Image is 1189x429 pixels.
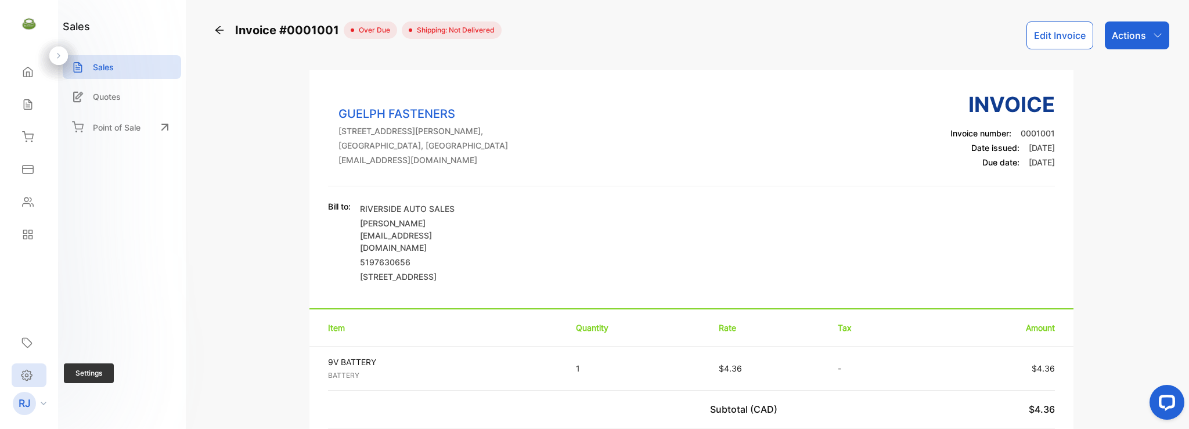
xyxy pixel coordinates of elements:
[719,322,815,334] p: Rate
[1021,128,1055,138] span: 0001001
[1029,403,1055,415] span: $4.36
[354,25,390,35] span: over due
[576,362,696,374] p: 1
[63,55,181,79] a: Sales
[328,356,555,368] p: 9V BATTERY
[360,256,493,268] p: 5197630656
[1032,363,1055,373] span: $4.36
[19,396,31,411] p: RJ
[63,114,181,140] a: Point of Sale
[360,272,437,282] span: [STREET_ADDRESS]
[338,125,508,137] p: [STREET_ADDRESS][PERSON_NAME],
[576,322,696,334] p: Quantity
[1112,28,1146,42] p: Actions
[710,402,782,416] p: Subtotal (CAD)
[950,89,1055,120] h3: Invoice
[838,362,910,374] p: -
[950,128,1011,138] span: Invoice number:
[63,19,90,34] h1: sales
[360,217,493,254] p: [PERSON_NAME][EMAIL_ADDRESS][DOMAIN_NAME]
[1026,21,1093,49] button: Edit Invoice
[412,25,495,35] span: Shipping: Not Delivered
[338,154,508,166] p: [EMAIL_ADDRESS][DOMAIN_NAME]
[93,91,121,103] p: Quotes
[20,15,38,33] img: logo
[719,363,742,373] span: $4.36
[328,370,555,381] p: BATTERY
[338,139,508,152] p: [GEOGRAPHIC_DATA], [GEOGRAPHIC_DATA]
[1105,21,1169,49] button: Actions
[328,200,351,212] p: Bill to:
[360,203,493,215] p: RIVERSIDE AUTO SALES
[93,61,114,73] p: Sales
[1029,157,1055,167] span: [DATE]
[63,85,181,109] a: Quotes
[64,363,114,383] span: Settings
[338,105,508,122] p: GUELPH FASTENERS
[93,121,140,134] p: Point of Sale
[1029,143,1055,153] span: [DATE]
[235,21,344,39] span: Invoice #0001001
[934,322,1055,334] p: Amount
[982,157,1019,167] span: Due date:
[971,143,1019,153] span: Date issued:
[328,322,553,334] p: Item
[838,322,910,334] p: Tax
[1140,380,1189,429] iframe: LiveChat chat widget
